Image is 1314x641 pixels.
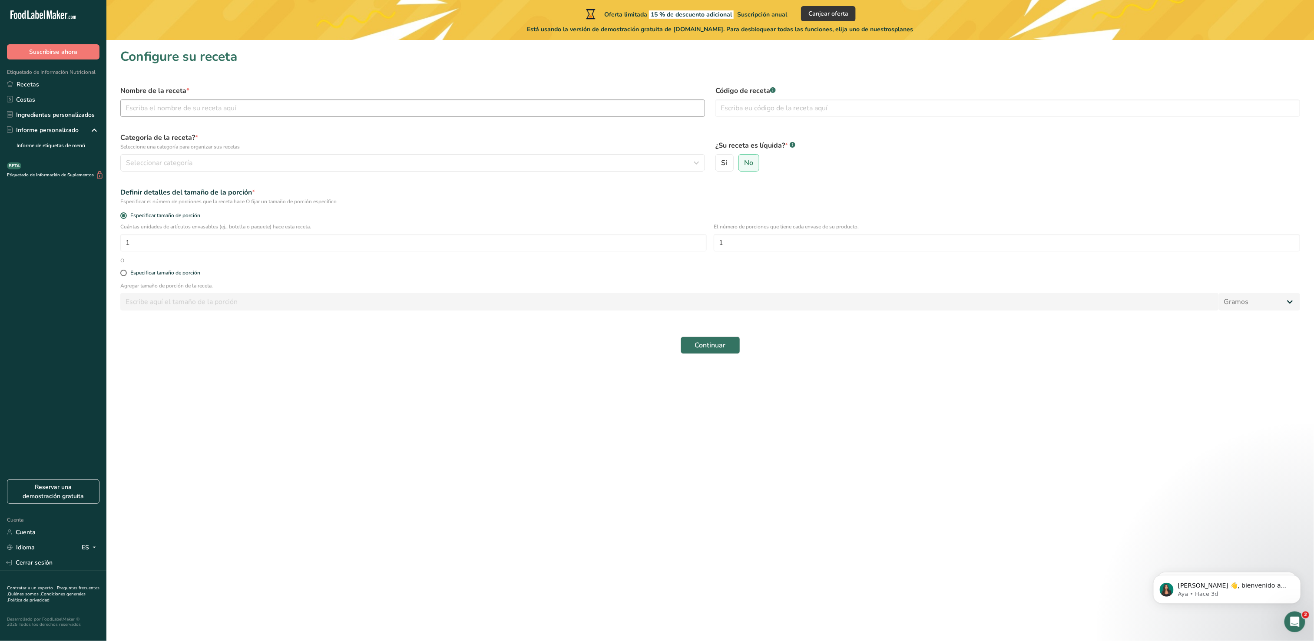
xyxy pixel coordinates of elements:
font: Informe de etiquetas de menú [17,142,85,149]
div: BETA [7,162,21,169]
font: Recetas [17,80,39,89]
span: No [744,159,753,167]
span: Canjear oferta [808,9,848,18]
p: Agregar tamaño de porción de la receta. [120,282,1300,290]
font: Definir detalles del tamaño de la porción [120,188,252,197]
a: Condiciones generales . [7,591,86,603]
div: Desarrollado por FoodLabelMaker © 2025 Todos los derechos reservados [7,617,99,627]
font: Cerrar sesión [16,558,53,567]
span: 2 [1302,611,1309,618]
div: Especificar tamaño de porción [130,270,200,276]
font: ¿Su receta es líquida? [715,141,785,150]
font: Oferta limitada [604,10,787,19]
span: Sí [722,159,728,167]
span: Seleccionar categoría [126,158,192,168]
a: Preguntas frecuentes . [7,585,99,597]
button: Seleccionar categoría [120,154,705,172]
a: Reservar una demostración gratuita [7,479,99,504]
font: Categoría de la receta? [120,133,195,142]
button: Continuar [681,337,740,354]
input: Escriba eu código de la receta aquí [715,99,1300,117]
font: Idioma [16,543,35,552]
font: Costas [16,95,35,104]
div: O [115,257,129,264]
font: Etiquetado de Información de Suplementos [7,172,94,178]
font: Nombre de la receta [120,86,186,96]
span: planes [894,25,913,33]
font: Informe personalizado [16,126,79,135]
span: Suscribirse ahora [29,47,77,56]
div: Especificar el número de porciones que la receta hace O fijar un tamaño de porción específico [120,198,1300,205]
span: Suscripción anual [737,10,787,19]
span: 15 % de descuento adicional [649,10,734,19]
font: ES [82,543,89,552]
font: Cuenta [16,528,36,537]
input: Escriba el nombre de su receta aquí [120,99,705,117]
input: Escribe aquí el tamaño de la porción [120,293,1219,311]
span: Especificar tamaño de porción [127,212,200,219]
font: Código de receta [715,86,770,96]
iframe: Intercom live chat [1284,611,1305,632]
button: Canjear oferta [801,6,856,21]
h1: Configure su receta [120,47,1300,66]
p: Seleccione una categoría para organizar sus recetas [120,143,705,151]
p: El número de porciones que tiene cada envase de su producto. [714,223,1300,231]
a: Contratar a un experto . [7,585,55,591]
font: Está usando la versión de demostración gratuita de [DOMAIN_NAME]. Para desbloquear todas las func... [527,25,913,33]
a: Política de privacidad [8,597,50,603]
p: Cuántas unidades de artículos envasables (ej., botella o paquete) hace esta receta. [120,223,707,231]
font: Ingredientes personalizados [16,110,95,119]
button: Suscribirse ahora [7,44,99,59]
a: Quiénes somos . [8,591,41,597]
span: Continuar [695,340,726,350]
iframe: Intercom notifications mensaje [1140,557,1314,618]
